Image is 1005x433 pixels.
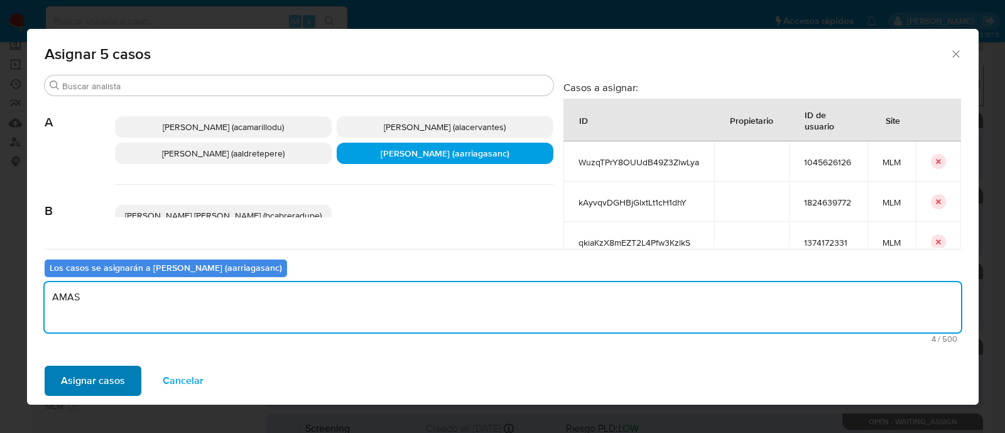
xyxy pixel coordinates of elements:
[564,105,603,135] div: ID
[715,105,788,135] div: Propietario
[883,197,901,208] span: MLM
[50,80,60,90] button: Buscar
[883,156,901,168] span: MLM
[950,48,961,59] button: Cerrar ventana
[146,366,220,396] button: Cancelar
[871,105,915,135] div: Site
[384,121,506,133] span: [PERSON_NAME] (alacervantes)
[931,194,946,209] button: icon-button
[931,234,946,249] button: icon-button
[115,116,332,138] div: [PERSON_NAME] (acamarillodu)
[45,366,141,396] button: Asignar casos
[50,261,282,274] b: Los casos se asignarán a [PERSON_NAME] (aarriagasanc)
[45,185,115,219] span: B
[62,80,548,92] input: Buscar analista
[45,96,115,130] span: A
[48,335,957,343] span: Máximo 500 caracteres
[804,156,852,168] span: 1045626126
[804,197,852,208] span: 1824639772
[579,197,699,208] span: kAyvqvDGHBjGlxtLt1cH1dhY
[563,81,961,94] h3: Casos a asignar:
[125,209,322,222] span: [PERSON_NAME] [PERSON_NAME] (bcabreradupe)
[163,367,204,395] span: Cancelar
[163,121,284,133] span: [PERSON_NAME] (acamarillodu)
[790,99,867,141] div: ID de usuario
[115,205,332,226] div: [PERSON_NAME] [PERSON_NAME] (bcabreradupe)
[804,237,852,248] span: 1374172331
[381,147,509,160] span: [PERSON_NAME] (aarriagasanc)
[931,154,946,169] button: icon-button
[337,116,553,138] div: [PERSON_NAME] (alacervantes)
[27,29,979,405] div: assign-modal
[579,156,699,168] span: WuzqTPrY8OUUdB49Z3ZlwLya
[162,147,285,160] span: [PERSON_NAME] (aaldretepere)
[115,143,332,164] div: [PERSON_NAME] (aaldretepere)
[579,237,699,248] span: qkiaKzX8mEZT2L4Pfw3KzlkS
[45,47,950,62] span: Asignar 5 casos
[45,282,961,332] textarea: AMAS
[337,143,553,164] div: [PERSON_NAME] (aarriagasanc)
[61,367,125,395] span: Asignar casos
[883,237,901,248] span: MLM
